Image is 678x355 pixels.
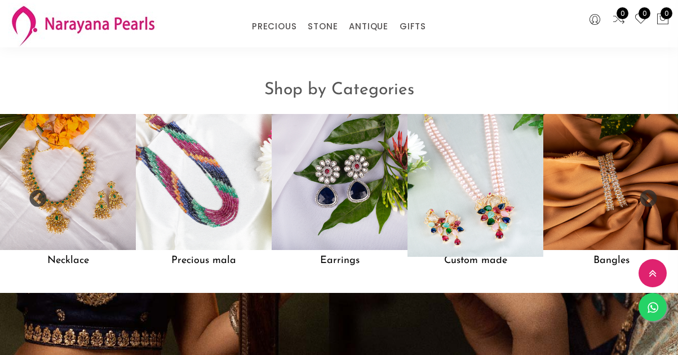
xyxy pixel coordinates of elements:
[639,190,650,201] button: Next
[136,114,272,250] img: Precious mala
[272,114,407,250] img: Earrings
[400,18,426,35] a: GIFTS
[634,12,648,27] a: 0
[661,7,672,19] span: 0
[252,18,296,35] a: PRECIOUS
[401,107,550,257] img: Custom made
[349,18,388,35] a: ANTIQUE
[656,12,670,27] button: 0
[308,18,338,35] a: STONE
[617,7,628,19] span: 0
[639,7,650,19] span: 0
[136,250,272,271] h5: Precious mala
[28,190,39,201] button: Previous
[272,250,407,271] h5: Earrings
[612,12,626,27] a: 0
[407,250,543,271] h5: Custom made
